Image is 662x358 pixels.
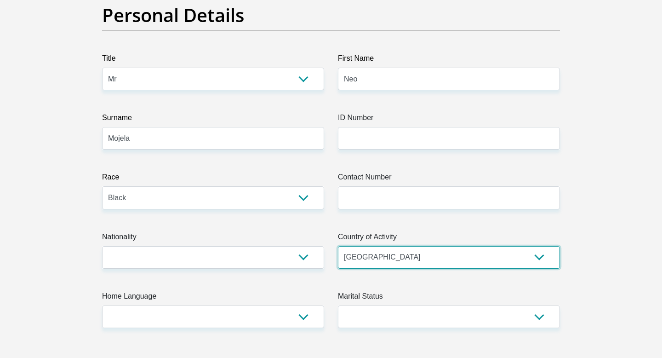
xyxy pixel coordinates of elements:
[338,186,560,209] input: Contact Number
[102,231,324,246] label: Nationality
[338,231,560,246] label: Country of Activity
[102,4,560,26] h2: Personal Details
[102,127,324,150] input: Surname
[102,172,324,186] label: Race
[338,53,560,68] label: First Name
[102,291,324,306] label: Home Language
[102,112,324,127] label: Surname
[338,172,560,186] label: Contact Number
[338,68,560,90] input: First Name
[102,53,324,68] label: Title
[338,127,560,150] input: ID Number
[338,112,560,127] label: ID Number
[338,291,560,306] label: Marital Status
